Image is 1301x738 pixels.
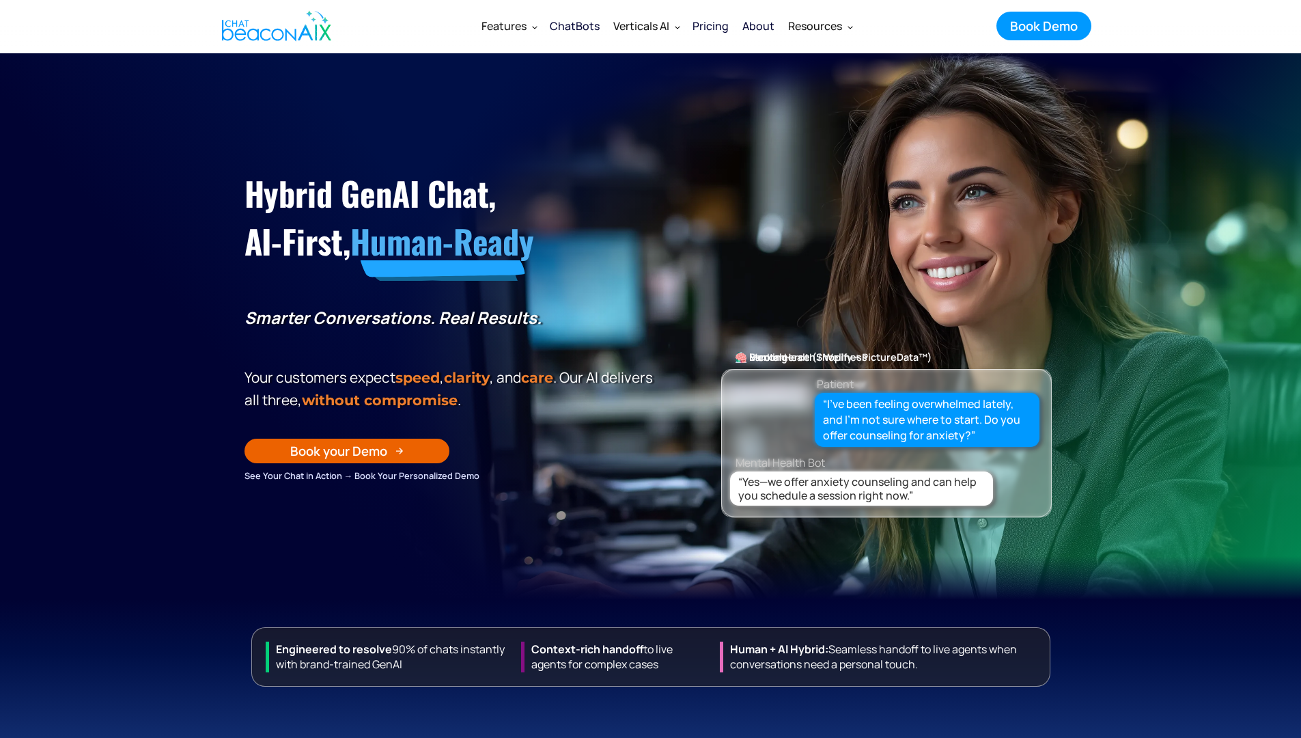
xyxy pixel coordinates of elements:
[244,169,658,266] h1: Hybrid GenAI Chat, AI-First,
[788,16,842,36] div: Resources
[781,10,858,42] div: Resources
[606,10,686,42] div: Verticals AI
[613,16,669,36] div: Verticals AI
[475,10,543,42] div: Features
[276,642,392,657] strong: Engineered to resolve
[290,442,387,460] div: Book your Demo
[817,374,854,394] div: Patient
[244,366,658,411] p: Your customers expect , , and . Our Al delivers all three, .
[543,8,606,44] a: ChatBots
[675,24,680,29] img: Dropdown
[244,439,449,463] a: Book your Demo
[531,642,643,657] strong: Context-rich handoff
[693,16,729,36] div: Pricing
[736,453,1065,472] div: Mental Health Bot
[244,306,542,329] strong: Smarter Conversations. Real Results.
[302,392,458,409] span: without compromise
[521,369,553,386] span: care
[395,447,404,455] img: Arrow
[722,348,1051,367] div: 🧠 Mental Health / Wellness
[996,12,1091,40] a: Book Demo
[481,16,527,36] div: Features
[266,642,510,672] div: 90% of chats instantly with brand-trained GenAI
[738,475,990,502] div: “Yes—we offer anxiety counseling and can help you schedule a session right now.”
[550,16,600,36] div: ChatBots
[730,642,828,657] strong: Human + Al Hybrid:
[210,2,339,50] a: home
[848,24,853,29] img: Dropdown
[736,8,781,44] a: About
[444,369,490,386] span: clarity
[350,217,534,265] span: Human-Ready
[532,24,537,29] img: Dropdown
[521,642,709,672] div: to live agents for complex cases
[1010,17,1078,35] div: Book Demo
[686,8,736,44] a: Pricing
[720,642,1043,672] div: Seamless handoff to live agents when conversations need a personal touch.
[395,369,440,386] strong: speed
[244,468,658,483] div: See Your Chat in Action → Book Your Personalized Demo
[742,16,774,36] div: About
[823,396,1032,444] div: “I’ve been feeling overwhelmed lately, and I’m not sure where to start. Do you offer counseling f...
